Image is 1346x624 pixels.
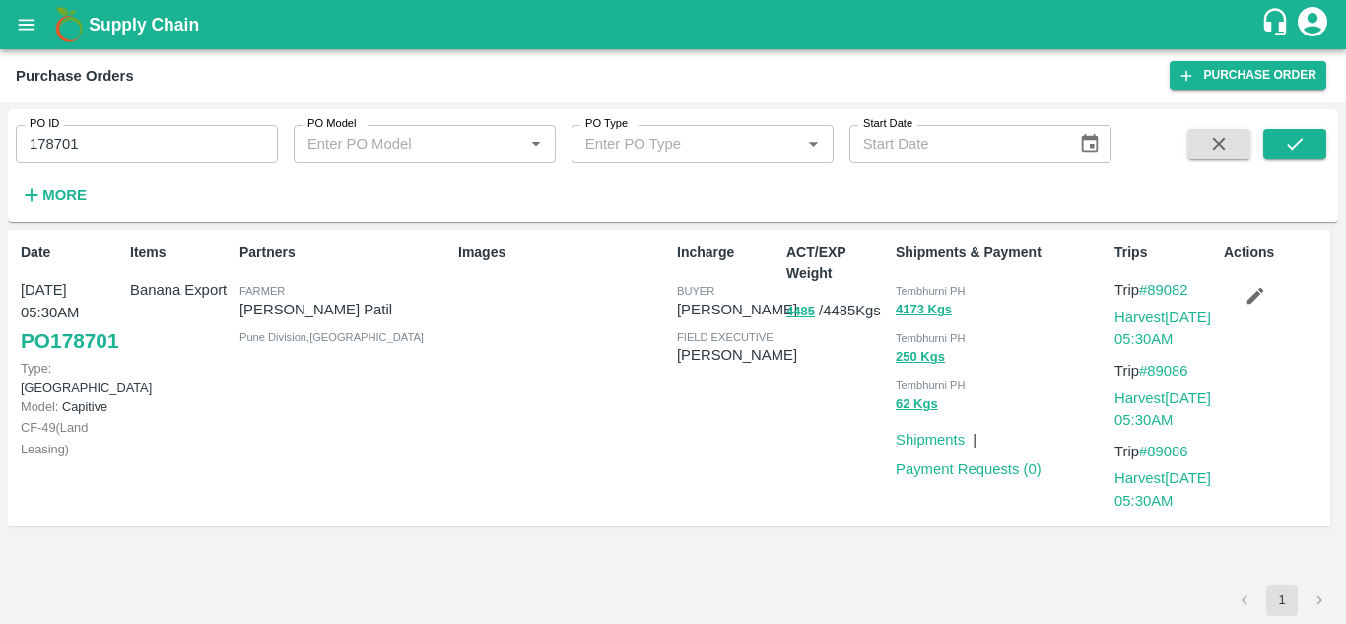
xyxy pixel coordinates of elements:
[458,243,669,263] p: Images
[21,359,122,396] p: [GEOGRAPHIC_DATA]
[21,397,122,416] p: Capitive
[49,5,89,44] img: logo
[896,332,966,344] span: Tembhurni PH
[4,2,49,47] button: open drawer
[1114,243,1216,263] p: Trips
[239,243,450,263] p: Partners
[239,299,450,320] p: [PERSON_NAME] Patil
[21,279,122,323] p: [DATE] 05:30AM
[16,63,134,89] div: Purchase Orders
[1266,585,1298,616] button: page 1
[896,380,966,391] span: Tembhurni PH
[965,421,976,451] div: |
[30,116,59,132] label: PO ID
[896,346,945,369] button: 250 Kgs
[849,125,1064,163] input: Start Date
[21,361,51,376] span: Type:
[1139,282,1188,298] a: #89082
[1114,279,1216,301] p: Trip
[786,301,815,323] button: 4485
[677,299,797,320] p: [PERSON_NAME]
[577,131,770,157] input: Enter PO Type
[1114,360,1216,381] p: Trip
[89,11,1260,38] a: Supply Chain
[21,399,58,414] span: Model:
[89,15,199,35] b: Supply Chain
[42,187,87,203] strong: More
[1295,4,1330,45] div: account of current user
[21,420,88,456] a: CF-49(Land Leasing)
[677,344,797,366] p: [PERSON_NAME]
[1114,390,1211,428] a: Harvest[DATE] 05:30AM
[677,285,714,297] span: buyer
[896,461,1042,477] a: Payment Requests (0)
[1139,363,1188,379] a: #89086
[1114,310,1211,347] a: Harvest[DATE] 05:30AM
[1139,444,1188,459] a: #89086
[786,300,888,322] p: / 4485 Kgs
[863,116,912,132] label: Start Date
[896,285,966,297] span: Tembhurni PH
[786,243,888,284] p: ACT/EXP Weight
[896,299,952,321] button: 4173 Kgs
[1224,243,1325,263] p: Actions
[16,125,278,163] input: Enter PO ID
[896,432,965,448] a: Shipments
[239,285,285,297] span: Farmer
[677,331,774,343] span: field executive
[130,279,232,301] p: Banana Export
[130,243,232,263] p: Items
[523,131,549,157] button: Open
[800,131,826,157] button: Open
[896,243,1107,263] p: Shipments & Payment
[16,178,92,212] button: More
[585,116,628,132] label: PO Type
[21,243,122,263] p: Date
[896,393,938,416] button: 62 Kgs
[1114,441,1216,462] p: Trip
[1071,125,1109,163] button: Choose date
[1226,585,1338,616] nav: pagination navigation
[1114,470,1211,508] a: Harvest[DATE] 05:30AM
[300,131,492,157] input: Enter PO Model
[21,323,118,359] a: PO178701
[307,116,357,132] label: PO Model
[1260,7,1295,42] div: customer-support
[677,243,778,263] p: Incharge
[21,420,88,456] span: CF- 49 ( Land Leasing )
[1170,61,1326,90] a: Purchase Order
[239,331,424,343] span: Pune Division , [GEOGRAPHIC_DATA]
